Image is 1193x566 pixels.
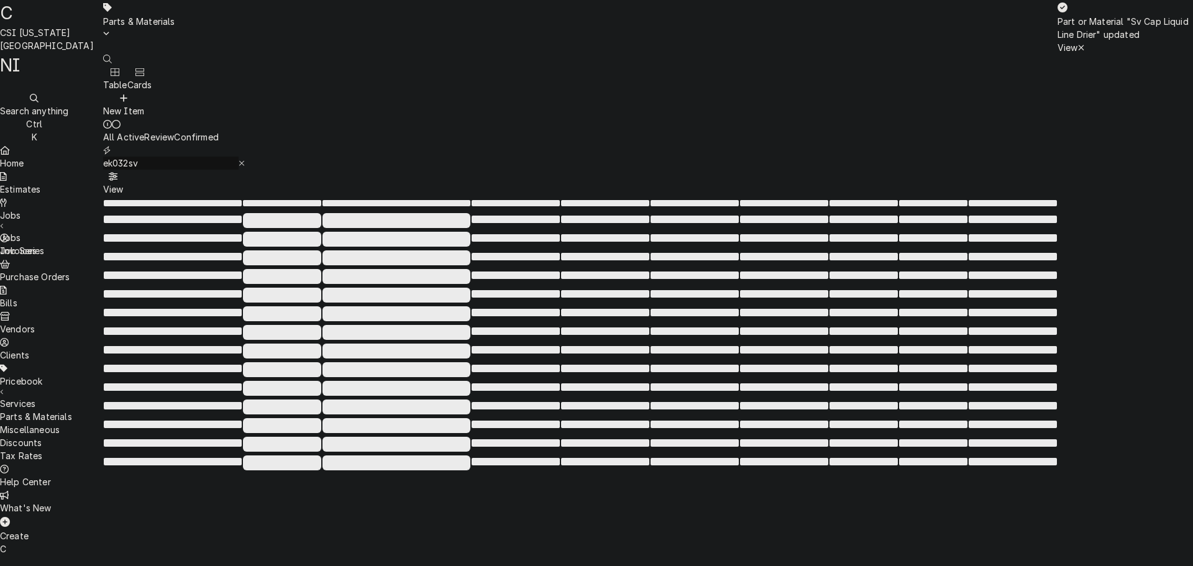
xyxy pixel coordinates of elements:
span: ‌ [243,269,321,284]
span: ‌ [740,402,828,409]
span: ‌ [969,272,1057,279]
span: ‌ [104,346,242,354]
div: Cards [127,78,152,91]
span: ‌ [243,213,321,228]
span: ‌ [969,383,1057,391]
span: ‌ [561,234,649,242]
span: ‌ [899,309,967,316]
span: ‌ [472,309,560,316]
span: ‌ [243,399,321,414]
span: ‌ [740,365,828,372]
span: ‌ [899,200,967,206]
span: New Item [103,106,144,116]
span: ‌ [830,346,898,354]
span: ‌ [472,272,560,279]
span: ‌ [472,253,560,260]
span: ‌ [740,327,828,335]
span: ‌ [740,458,828,465]
span: ‌ [472,290,560,298]
span: ‌ [472,439,560,447]
span: ‌ [104,253,242,260]
span: ‌ [830,290,898,298]
span: ‌ [243,250,321,265]
span: ‌ [899,402,967,409]
span: ‌ [740,200,828,206]
span: ‌ [899,346,967,354]
span: ‌ [561,200,649,206]
span: ‌ [104,365,242,372]
span: ‌ [830,402,898,409]
span: ‌ [322,232,470,247]
span: ‌ [322,250,470,265]
span: View [1058,42,1078,53]
span: ‌ [104,327,242,335]
span: ‌ [104,234,242,242]
span: ‌ [899,458,967,465]
span: ‌ [830,200,898,206]
span: ‌ [830,216,898,223]
span: ‌ [740,421,828,428]
span: ‌ [243,325,321,340]
span: ‌ [899,234,967,242]
span: ‌ [322,288,470,303]
span: ‌ [740,439,828,447]
button: Erase input [239,157,245,170]
span: ‌ [651,439,739,447]
span: ‌ [322,455,470,470]
span: ‌ [899,290,967,298]
span: ‌ [322,200,470,206]
span: ‌ [740,272,828,279]
span: ‌ [969,327,1057,335]
button: New Item [103,91,144,117]
span: ‌ [104,216,242,223]
span: ‌ [104,402,242,409]
span: ‌ [899,383,967,391]
span: View [103,184,124,194]
button: View [1058,41,1078,54]
span: ‌ [104,200,242,206]
span: ‌ [104,272,242,279]
span: ‌ [322,306,470,321]
span: ‌ [830,458,898,465]
span: ‌ [651,290,739,298]
span: ‌ [561,383,649,391]
span: ‌ [969,421,1057,428]
span: ‌ [104,439,242,447]
span: ‌ [104,458,242,465]
span: ‌ [651,327,739,335]
span: ‌ [243,200,321,206]
span: K [32,132,37,142]
span: Ctrl [26,119,42,129]
div: Confirmed [174,130,218,144]
span: ‌ [969,439,1057,447]
span: ‌ [322,362,470,377]
span: ‌ [561,402,649,409]
span: ‌ [243,362,321,377]
span: ‌ [830,327,898,335]
span: ‌ [651,309,739,316]
span: ‌ [651,421,739,428]
span: ‌ [104,383,242,391]
span: ‌ [243,418,321,433]
span: ‌ [899,421,967,428]
span: ‌ [472,421,560,428]
span: ‌ [472,365,560,372]
span: ‌ [740,309,828,316]
span: ‌ [651,365,739,372]
span: ‌ [472,458,560,465]
button: View [103,170,124,196]
span: ‌ [899,216,967,223]
span: ‌ [561,439,649,447]
span: ‌ [561,421,649,428]
span: ‌ [472,327,560,335]
span: ‌ [243,437,321,452]
span: ‌ [104,290,242,298]
span: ‌ [472,216,560,223]
span: ‌ [472,234,560,242]
table: All Active Parts & Materials List Loading [103,196,1058,471]
span: ‌ [322,399,470,414]
span: ‌ [651,458,739,465]
span: ‌ [651,383,739,391]
span: ‌ [243,232,321,247]
span: ‌ [561,365,649,372]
